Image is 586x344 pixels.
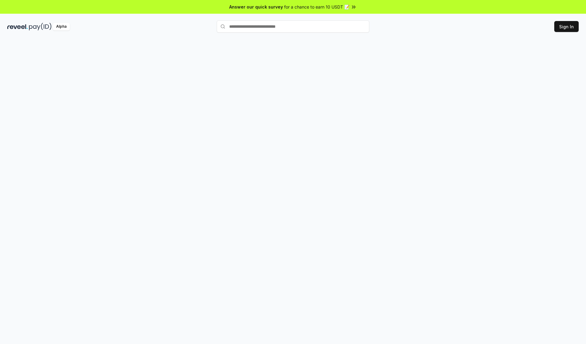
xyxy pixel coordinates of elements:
img: reveel_dark [7,23,28,30]
img: pay_id [29,23,52,30]
button: Sign In [554,21,579,32]
span: for a chance to earn 10 USDT 📝 [284,4,349,10]
div: Alpha [53,23,70,30]
span: Answer our quick survey [229,4,283,10]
